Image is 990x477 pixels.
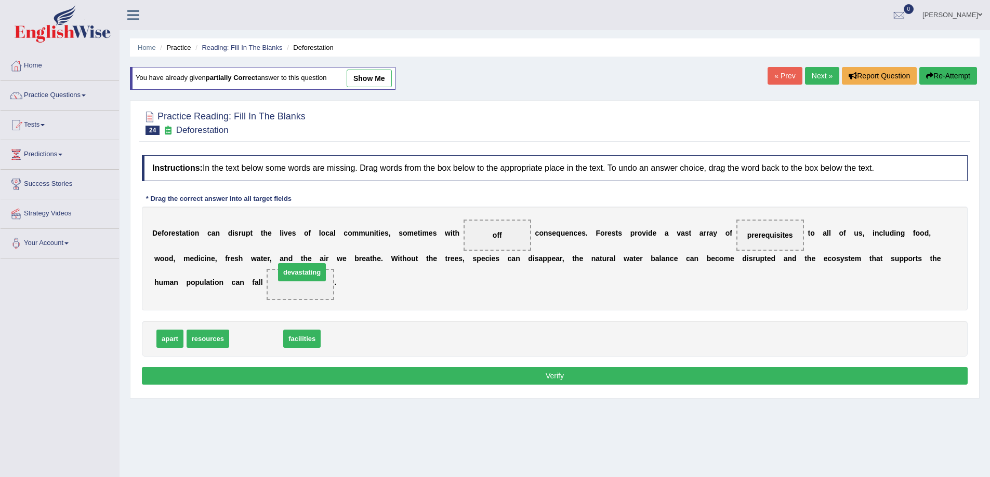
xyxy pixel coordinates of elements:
b: o [407,254,412,263]
b: h [402,254,407,263]
b: partially correct [206,74,258,82]
b: d [288,254,293,263]
b: a [655,254,659,263]
b: a [257,254,261,263]
b: , [562,254,564,263]
b: , [463,254,465,263]
b: s [473,254,477,263]
b: h [429,254,433,263]
b: h [373,254,377,263]
b: n [569,229,574,237]
b: e [577,229,582,237]
b: a [511,254,516,263]
b: t [179,229,182,237]
b: u [241,229,246,237]
a: show me [347,70,392,87]
b: i [232,229,234,237]
b: p [547,254,552,263]
b: t [186,229,189,237]
b: s [292,229,296,237]
b: e [211,254,215,263]
b: e [171,229,176,237]
b: d [771,254,776,263]
b: t [804,254,807,263]
b: a [280,254,284,263]
b: e [414,229,418,237]
b: i [489,254,491,263]
b: h [872,254,876,263]
b: h [575,254,579,263]
b: o [725,229,730,237]
b: o [831,254,836,263]
b: w [445,229,451,237]
b: s [749,254,753,263]
b: o [638,229,642,237]
b: y [840,254,844,263]
b: e [454,254,458,263]
b: r [239,229,241,237]
b: m [352,229,359,237]
span: prerequisites [747,231,793,239]
b: e [362,254,366,263]
b: r [326,254,328,263]
b: t [880,254,883,263]
span: Drop target [464,220,531,251]
b: n [195,229,200,237]
b: r [635,229,637,237]
b: d [194,254,199,263]
b: e [308,254,312,263]
b: , [270,254,272,263]
b: t [370,254,373,263]
b: w [154,254,160,263]
b: i [374,229,376,237]
b: e [652,229,656,237]
b: r [267,254,270,263]
b: a [366,254,370,263]
b: l [334,229,336,237]
b: e [636,254,640,263]
b: o [920,229,925,237]
b: a [212,229,216,237]
b: t [418,229,420,237]
li: Deforestation [284,43,334,52]
b: . [381,254,383,263]
b: s [891,254,895,263]
b: e [608,229,612,237]
b: d [648,229,653,237]
b: p [246,229,250,237]
b: a [539,254,543,263]
b: o [348,229,352,237]
b: t [376,229,379,237]
b: e [551,254,556,263]
b: p [899,254,904,263]
b: g [901,229,905,237]
b: r [447,254,450,263]
b: u [602,254,607,263]
b: o [916,229,920,237]
b: i [646,229,648,237]
b: o [719,254,724,263]
b: c [535,229,539,237]
b: s [458,254,463,263]
a: « Prev [768,67,802,85]
a: Your Account [1,229,119,255]
b: n [544,229,548,237]
b: r [168,229,171,237]
b: e [711,254,715,263]
b: t [808,229,810,237]
b: c [201,254,205,263]
h4: In the text below some words are missing. Drag words from the box below to the appropriate place ... [142,155,968,181]
b: e [263,254,267,263]
small: Deforestation [176,125,229,135]
b: n [206,254,211,263]
b: c [325,229,329,237]
b: n [284,254,288,263]
a: Practice Questions [1,81,119,107]
b: e [674,254,678,263]
b: s [535,254,539,263]
b: r [606,254,609,263]
a: Next » [805,67,839,85]
b: e [481,254,485,263]
b: p [630,229,635,237]
b: d [528,254,533,263]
